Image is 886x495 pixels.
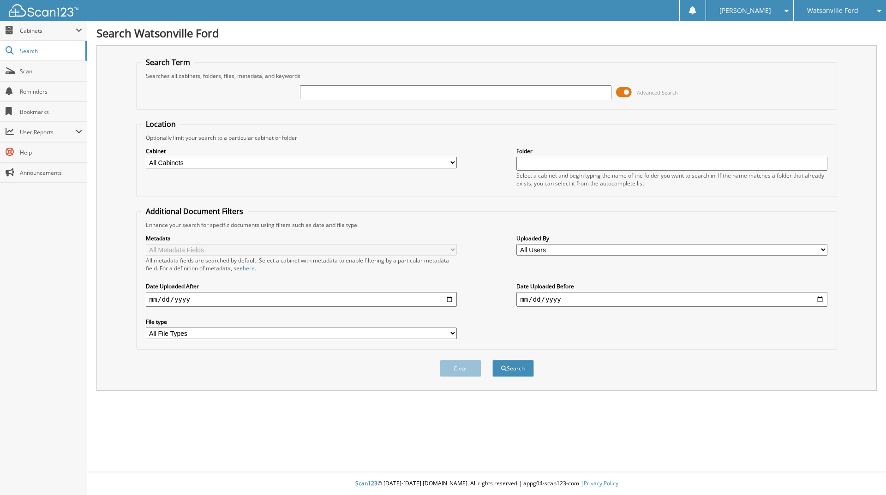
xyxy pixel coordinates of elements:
[146,282,457,290] label: Date Uploaded After
[141,206,248,216] legend: Additional Document Filters
[141,57,195,67] legend: Search Term
[20,128,76,136] span: User Reports
[807,8,858,13] span: Watsonville Ford
[492,360,534,377] button: Search
[516,234,827,242] label: Uploaded By
[516,292,827,307] input: end
[637,89,678,96] span: Advanced Search
[146,318,457,326] label: File type
[9,4,78,17] img: scan123-logo-white.svg
[146,292,457,307] input: start
[20,169,82,177] span: Announcements
[141,119,180,129] legend: Location
[516,147,827,155] label: Folder
[20,27,76,35] span: Cabinets
[87,472,886,495] div: © [DATE]-[DATE] [DOMAIN_NAME]. All rights reserved | appg04-scan123-com |
[243,264,255,272] a: here
[20,88,82,95] span: Reminders
[146,256,457,272] div: All metadata fields are searched by default. Select a cabinet with metadata to enable filtering b...
[584,479,618,487] a: Privacy Policy
[141,221,832,229] div: Enhance your search for specific documents using filters such as date and file type.
[516,282,827,290] label: Date Uploaded Before
[141,134,832,142] div: Optionally limit your search to a particular cabinet or folder
[719,8,771,13] span: [PERSON_NAME]
[96,25,877,41] h1: Search Watsonville Ford
[20,67,82,75] span: Scan
[516,172,827,187] div: Select a cabinet and begin typing the name of the folder you want to search in. If the name match...
[146,234,457,242] label: Metadata
[141,72,832,80] div: Searches all cabinets, folders, files, metadata, and keywords
[20,47,81,55] span: Search
[20,149,82,156] span: Help
[355,479,377,487] span: Scan123
[440,360,481,377] button: Clear
[146,147,457,155] label: Cabinet
[20,108,82,116] span: Bookmarks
